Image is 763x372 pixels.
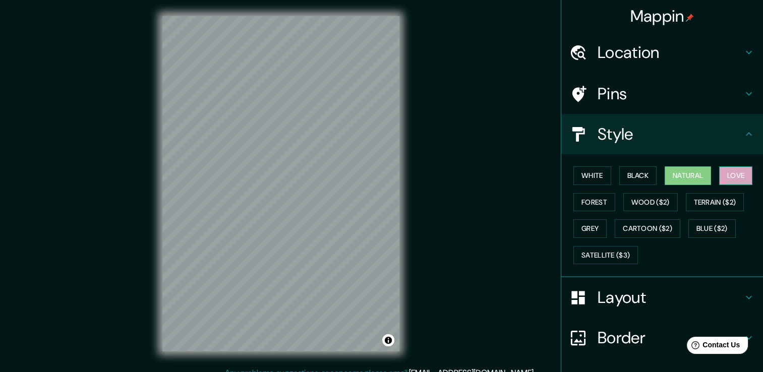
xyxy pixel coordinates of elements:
[719,166,752,185] button: Love
[561,277,763,318] div: Layout
[382,334,394,346] button: Toggle attribution
[573,193,615,212] button: Forest
[598,124,743,144] h4: Style
[598,328,743,348] h4: Border
[162,16,399,351] canvas: Map
[561,74,763,114] div: Pins
[673,333,752,361] iframe: Help widget launcher
[665,166,711,185] button: Natural
[615,219,680,238] button: Cartoon ($2)
[598,84,743,104] h4: Pins
[686,14,694,22] img: pin-icon.png
[573,166,611,185] button: White
[561,318,763,358] div: Border
[619,166,657,185] button: Black
[630,6,694,26] h4: Mappin
[561,114,763,154] div: Style
[598,42,743,63] h4: Location
[598,287,743,307] h4: Layout
[686,193,744,212] button: Terrain ($2)
[623,193,678,212] button: Wood ($2)
[561,32,763,73] div: Location
[573,246,638,265] button: Satellite ($3)
[688,219,736,238] button: Blue ($2)
[573,219,607,238] button: Grey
